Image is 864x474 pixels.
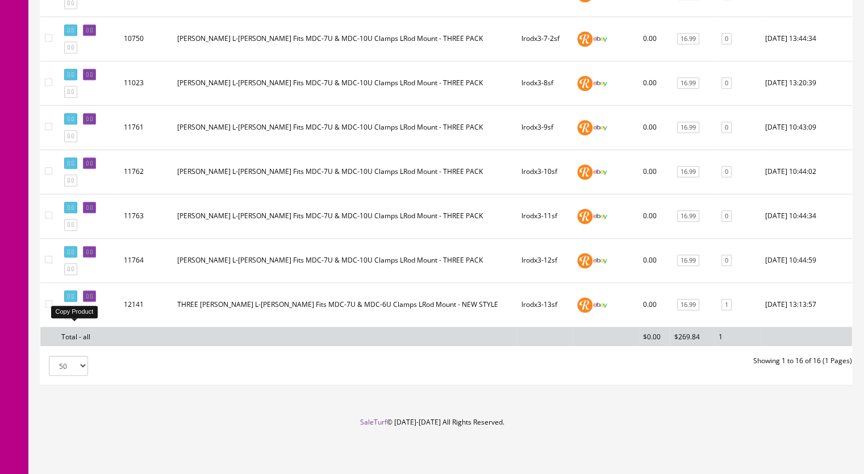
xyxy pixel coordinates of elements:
a: 0 [721,255,732,267]
a: 16.99 [677,122,699,134]
a: 16.99 [677,77,699,89]
a: 16.99 [677,166,699,178]
td: lrodx3-8sf [517,61,573,105]
td: 2025-09-16 13:13:57 [761,282,852,327]
td: Roland L-Rod Fits MDC-7U & MDC-10U Clamps LRod Mount - THREE PACK [173,61,517,105]
a: 16.99 [677,210,699,222]
td: lrodx3-11sf [517,194,573,238]
td: 10750 [119,16,173,61]
td: Total - all [57,327,119,346]
img: ebay [592,120,608,135]
img: reverb [577,209,592,224]
td: Roland L-Rod Fits MDC-7U & MDC-10U Clamps LRod Mount - THREE PACK [173,194,517,238]
img: reverb [577,31,592,47]
td: 12141 [119,282,173,327]
td: $269.84 [670,327,714,346]
td: 11761 [119,105,173,149]
td: lrodx3-12sf [517,238,573,282]
td: 11023 [119,61,173,105]
td: 2024-05-31 13:44:34 [761,16,852,61]
a: 16.99 [677,33,699,45]
td: 0.00 [638,149,670,194]
img: reverb [577,164,592,180]
a: 16.99 [677,255,699,267]
img: ebay [592,297,608,313]
td: 0.00 [638,238,670,282]
td: Roland L-Rod Fits MDC-7U & MDC-10U Clamps LRod Mount - THREE PACK [173,149,517,194]
td: 0.00 [638,16,670,61]
td: 0.00 [638,105,670,149]
a: 0 [721,166,732,178]
a: 16.99 [677,299,699,311]
td: Roland L-Rod Fits MDC-7U & MDC-10U Clamps LRod Mount - THREE PACK [173,105,517,149]
td: 0.00 [638,61,670,105]
td: 11764 [119,238,173,282]
a: 1 [721,299,732,311]
td: $0.00 [638,327,670,346]
td: 11763 [119,194,173,238]
td: 0.00 [638,282,670,327]
img: ebay [592,31,608,47]
td: 2025-05-14 10:43:09 [761,105,852,149]
a: 0 [721,122,732,134]
td: 1 [714,327,761,346]
img: reverb [577,120,592,135]
td: Roland L-Rod Fits MDC-7U & MDC-10U Clamps LRod Mount - THREE PACK [173,16,517,61]
div: Copy Product [51,306,98,318]
td: 11762 [119,149,173,194]
td: 2025-05-14 10:44:59 [761,238,852,282]
td: lrodx3-10sf [517,149,573,194]
td: lrodx3-13sf [517,282,573,327]
img: reverb [577,253,592,268]
a: SaleTurf [360,417,387,427]
img: ebay [592,253,608,268]
td: 2025-05-14 10:44:34 [761,194,852,238]
td: THREE Roland L-Rod Fits MDC-7U & MDC-6U Clamps LRod Mount - NEW STYLE [173,282,517,327]
img: reverb [577,76,592,91]
td: lrodx3-9sf [517,105,573,149]
img: ebay [592,164,608,180]
a: 0 [721,77,732,89]
a: 0 [721,210,732,222]
td: 0.00 [638,194,670,238]
img: ebay [592,76,608,91]
td: 2025-05-14 10:44:02 [761,149,852,194]
td: lrodx3-7-2sf [517,16,573,61]
a: 0 [721,33,732,45]
td: Roland L-Rod Fits MDC-7U & MDC-10U Clamps LRod Mount - THREE PACK [173,238,517,282]
img: reverb [577,297,592,313]
div: Showing 1 to 16 of 16 (1 Pages) [446,356,861,366]
td: 2024-09-05 13:20:39 [761,61,852,105]
img: ebay [592,209,608,224]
